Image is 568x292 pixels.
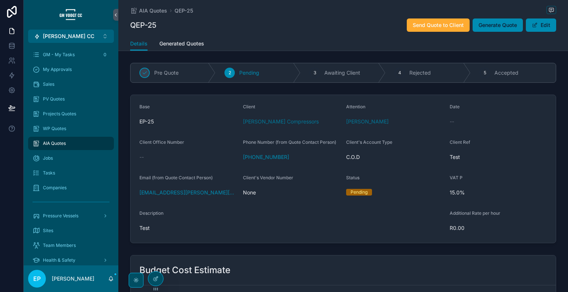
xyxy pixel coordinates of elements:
[346,153,444,161] span: C.O.D
[28,137,114,150] a: AIA Quotes
[43,126,66,132] span: WP Quotes
[229,70,231,76] span: 2
[159,40,204,47] span: Generated Quotes
[484,70,486,76] span: 5
[450,175,463,180] span: VAT P
[139,264,230,276] h2: Budget Cost Estimate
[243,189,341,196] span: None
[130,37,148,51] a: Details
[351,189,368,196] div: Pending
[43,257,75,263] span: Health & Safety
[450,139,470,145] span: Client Ref
[409,69,431,77] span: Rejected
[243,175,293,180] span: Client's Vendor Number
[139,189,237,196] a: [EMAIL_ADDRESS][PERSON_NAME][DOMAIN_NAME]
[139,210,163,216] span: Description
[450,210,500,216] span: Additional Rate per hour
[43,52,75,58] span: GM - My Tasks
[239,69,259,77] span: Pending
[243,153,289,161] a: [PHONE_NUMBER]
[450,224,547,232] span: R0.00
[130,20,156,30] h1: QEP-25
[139,153,144,161] span: --
[346,139,392,145] span: Client's Account Type
[139,175,213,180] span: Email (from Quote Contact Person)
[154,69,179,77] span: Pre Quote
[346,104,365,109] span: Attention
[28,30,114,43] button: Select Button
[28,63,114,76] a: My Approvals
[130,7,167,14] a: AIA Quotes
[43,170,55,176] span: Tasks
[28,239,114,252] a: Team Members
[28,92,114,106] a: PV Quotes
[243,139,336,145] span: Phone Number (from Quote Contact Person)
[43,213,78,219] span: Pressure Vessels
[28,181,114,194] a: Companies
[139,224,444,232] span: Test
[139,139,184,145] span: Client Office Number
[43,111,76,117] span: Projects Quotes
[159,37,204,52] a: Generated Quotes
[407,18,470,32] button: Send Quote to Client
[28,166,114,180] a: Tasks
[43,185,67,191] span: Companies
[28,107,114,120] a: Projects Quotes
[43,155,53,161] span: Jobs
[43,33,94,40] span: [PERSON_NAME] CC
[28,152,114,165] a: Jobs
[28,48,114,61] a: GM - My Tasks0
[28,254,114,267] a: Health & Safety
[139,7,167,14] span: AIA Quotes
[28,209,114,223] a: Pressure Vessels
[28,78,114,91] a: Sales
[346,118,389,125] a: [PERSON_NAME]
[130,40,148,47] span: Details
[494,69,518,77] span: Accepted
[243,118,319,125] a: [PERSON_NAME] Compressors
[43,81,54,87] span: Sales
[450,189,547,196] span: 15.0%
[24,43,118,265] div: scrollable content
[33,274,41,283] span: EP
[473,18,523,32] button: Generate Quote
[324,69,360,77] span: Awaiting Client
[398,70,401,76] span: 4
[450,118,454,125] span: --
[52,275,94,282] p: [PERSON_NAME]
[59,9,83,21] img: App logo
[43,67,72,72] span: My Approvals
[450,104,460,109] span: Date
[479,21,517,29] span: Generate Quote
[450,153,547,161] span: Test
[526,18,556,32] button: Edit
[314,70,316,76] span: 3
[101,50,109,59] div: 0
[28,122,114,135] a: WP Quotes
[43,242,76,248] span: Team Members
[139,104,150,109] span: Base
[346,175,359,180] span: Status
[139,118,237,125] span: EP-25
[413,21,464,29] span: Send Quote to Client
[43,228,53,234] span: Sites
[43,96,65,102] span: PV Quotes
[175,7,193,14] a: QEP-25
[43,140,66,146] span: AIA Quotes
[243,104,255,109] span: Client
[28,224,114,237] a: Sites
